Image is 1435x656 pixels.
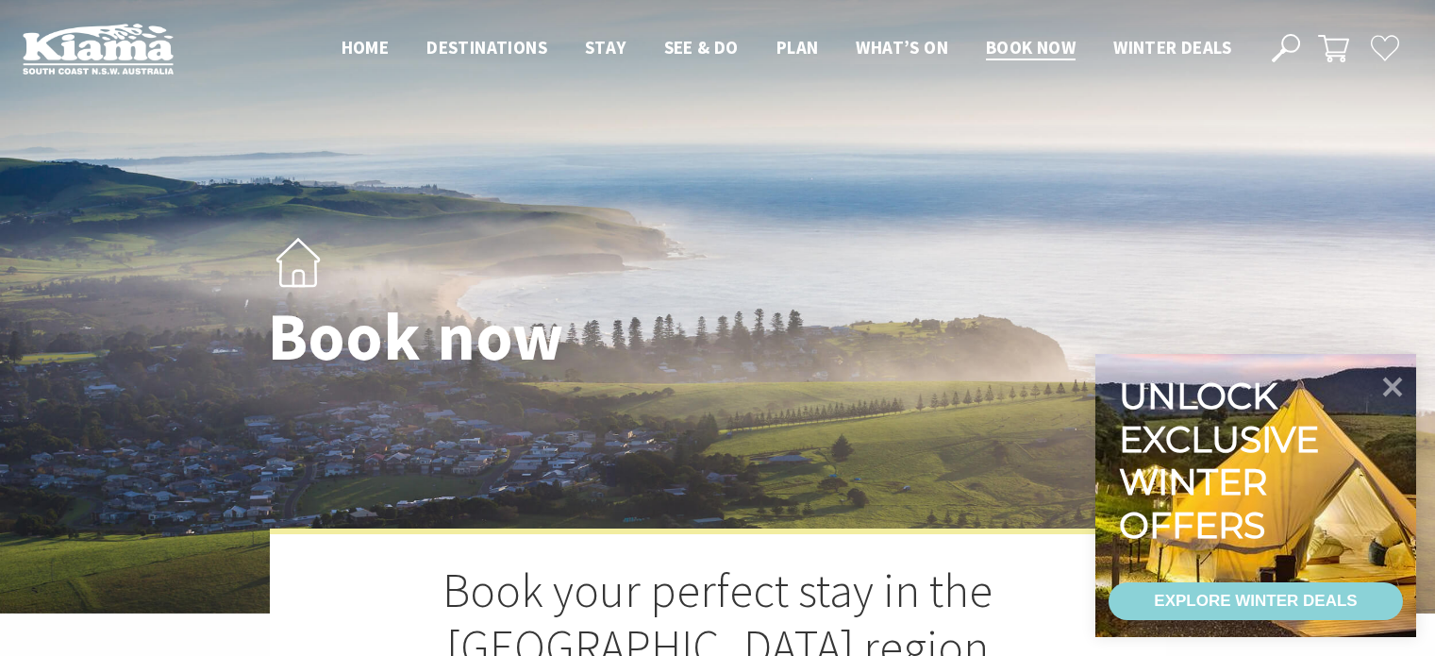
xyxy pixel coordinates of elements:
span: Plan [776,36,819,59]
nav: Main Menu [323,33,1250,64]
span: Home [342,36,390,59]
span: Stay [585,36,626,59]
span: What’s On [856,36,948,59]
div: Unlock exclusive winter offers [1119,375,1327,547]
div: EXPLORE WINTER DEALS [1154,582,1357,620]
h1: Book now [268,301,801,374]
span: See & Do [664,36,739,59]
span: Destinations [426,36,547,59]
span: Winter Deals [1113,36,1231,59]
span: Book now [986,36,1076,59]
a: EXPLORE WINTER DEALS [1109,582,1403,620]
img: Kiama Logo [23,23,174,75]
